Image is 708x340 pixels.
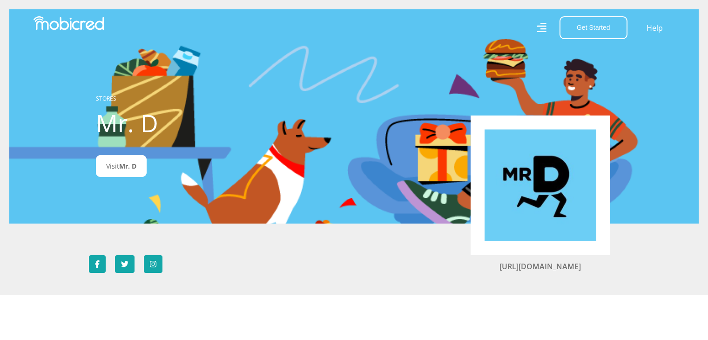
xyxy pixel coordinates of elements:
img: Mr. D [485,129,596,241]
a: STORES [96,95,116,102]
button: Get Started [560,16,627,39]
a: Follow Mr. D on Facebook [89,255,106,273]
a: Follow Mr. D on Twitter [115,255,135,273]
a: Help [646,22,663,34]
h1: Mr. D [96,109,303,137]
a: Follow Mr. D on Instagram [144,255,162,273]
a: [URL][DOMAIN_NAME] [499,261,581,272]
span: Mr. D [119,162,136,170]
a: VisitMr. D [96,155,147,177]
img: Mobicred [34,16,104,30]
